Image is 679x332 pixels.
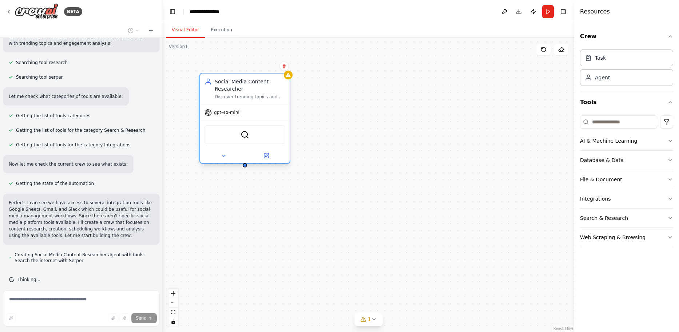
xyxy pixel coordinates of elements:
button: AI & Machine Learning [580,131,673,150]
button: 1 [355,313,383,326]
div: Version 1 [169,44,188,50]
button: Search & Research [580,209,673,228]
span: Getting the state of the automation [16,181,94,186]
button: Integrations [580,189,673,208]
p: Let me check what categories of tools are available: [9,93,123,100]
a: React Flow attribution [553,327,573,331]
button: Improve this prompt [6,313,16,323]
button: zoom in [168,289,178,298]
div: Social Media Content ResearcherDiscover trending topics and content opportunities in {industry} b... [199,74,290,165]
span: Thinking... [17,277,40,282]
span: 1 [368,316,371,323]
button: zoom out [168,298,178,308]
span: Creating Social Media Content Researcher agent with tools: Search the internet with Serper [15,252,154,264]
div: Crew [580,47,673,92]
span: Getting the list of tools for the category Search & Research [16,127,146,133]
div: BETA [64,7,82,16]
div: Integrations [580,195,611,202]
span: Searching tool serper [16,74,63,80]
span: Getting the list of tools for the category Integrations [16,142,131,148]
button: Tools [580,92,673,112]
span: Searching tool research [16,60,68,66]
button: Web Scraping & Browsing [580,228,673,247]
div: Web Scraping & Browsing [580,234,646,241]
span: Send [136,315,147,321]
span: Getting the list of tools categories [16,113,90,119]
button: Click to speak your automation idea [120,313,130,323]
p: Perfect! I can see we have access to several integration tools like Google Sheets, Gmail, and Sla... [9,199,154,239]
div: Search & Research [580,214,628,222]
h4: Resources [580,7,610,16]
button: Upload files [108,313,118,323]
button: File & Document [580,170,673,189]
button: Execution [205,23,238,38]
img: Logo [15,3,58,20]
button: Switch to previous chat [125,26,142,35]
div: Agent [595,74,610,81]
div: Social Media Content Researcher [215,78,285,92]
div: Discover trending topics and content opportunities in {industry} by researching current trends, a... [215,94,285,100]
span: gpt-4o-mini [214,110,239,115]
img: SerperDevTool [241,130,249,139]
button: Visual Editor [166,23,205,38]
button: Hide right sidebar [558,7,568,17]
div: Database & Data [580,157,624,164]
div: React Flow controls [168,289,178,327]
p: Now let me check the current crew to see what exists: [9,161,128,167]
button: Delete node [279,62,289,71]
button: Open in side panel [246,151,287,160]
button: toggle interactivity [168,317,178,327]
button: Hide left sidebar [167,7,178,17]
button: Crew [580,26,673,47]
button: Database & Data [580,151,673,170]
div: AI & Machine Learning [580,137,637,145]
button: fit view [168,308,178,317]
button: Start a new chat [145,26,157,35]
div: Task [595,54,606,62]
div: File & Document [580,176,622,183]
div: Tools [580,112,673,253]
button: Send [131,313,157,323]
p: Let me search for research and analytics tools that could help with trending topics and engagemen... [9,33,154,47]
nav: breadcrumb [190,8,226,15]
